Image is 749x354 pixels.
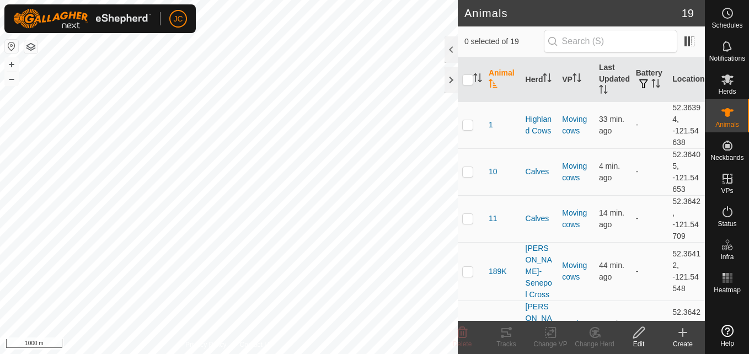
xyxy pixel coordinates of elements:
span: Help [720,340,734,347]
th: VP [558,57,595,102]
span: 0 selected of 19 [464,36,544,47]
td: - [632,101,668,148]
div: Tracks [484,339,528,349]
div: Highland Cows [526,114,554,137]
button: – [5,72,18,85]
span: 10 [489,166,497,178]
p-sorticon: Activate to sort [489,81,497,89]
span: Infra [720,254,734,260]
input: Search (S) [544,30,677,53]
img: Gallagher Logo [13,9,151,29]
th: Last Updated [595,57,632,102]
th: Animal [484,57,521,102]
span: Heatmap [714,287,741,293]
span: Neckbands [710,154,743,161]
td: 52.36405, -121.54653 [668,148,705,195]
span: 11 [489,213,497,224]
button: Map Layers [24,40,38,53]
a: Help [705,320,749,351]
a: Moving cows [562,261,587,281]
td: 52.3642, -121.54709 [668,195,705,242]
a: Moving cows [562,162,587,182]
a: Moving cows [562,115,587,135]
a: Contact Us [240,340,272,350]
td: - [632,195,668,242]
td: 52.36394, -121.54638 [668,101,705,148]
span: Schedules [711,22,742,29]
span: Status [718,221,736,227]
button: Reset Map [5,40,18,53]
p-sorticon: Activate to sort [473,75,482,84]
span: Herds [718,88,736,95]
div: Change VP [528,339,573,349]
div: Edit [617,339,661,349]
p-sorticon: Activate to sort [599,87,608,95]
p-sorticon: Activate to sort [543,75,552,84]
div: Calves [526,213,554,224]
a: Moving cows [562,208,587,229]
span: Animals [715,121,739,128]
div: Change Herd [573,339,617,349]
h2: Animals [464,7,682,20]
td: - [632,242,668,301]
a: Privacy Policy [185,340,227,350]
td: 52.36412, -121.54548 [668,242,705,301]
div: Create [661,339,705,349]
span: Delete [453,340,472,348]
td: - [632,148,668,195]
span: Sep 1, 2025, 5:49 PM [599,115,624,135]
p-sorticon: Activate to sort [573,75,581,84]
a: Moving cows [562,319,587,340]
span: Notifications [709,55,745,62]
span: 19 [682,5,694,22]
th: Herd [521,57,558,102]
th: Battery [632,57,668,102]
span: 189K [489,266,507,277]
span: Sep 1, 2025, 5:39 PM [599,261,624,281]
span: Sep 1, 2025, 6:08 PM [599,208,624,229]
p-sorticon: Activate to sort [651,81,660,89]
span: VPs [721,187,733,194]
button: + [5,58,18,71]
th: Location [668,57,705,102]
div: [PERSON_NAME]-Senepol Cross [526,243,554,301]
span: Sep 1, 2025, 6:18 PM [599,162,620,182]
div: Calves [526,166,554,178]
span: JC [173,13,183,25]
span: 1 [489,119,493,131]
span: Sep 1, 2025, 5:58 PM [599,319,624,340]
